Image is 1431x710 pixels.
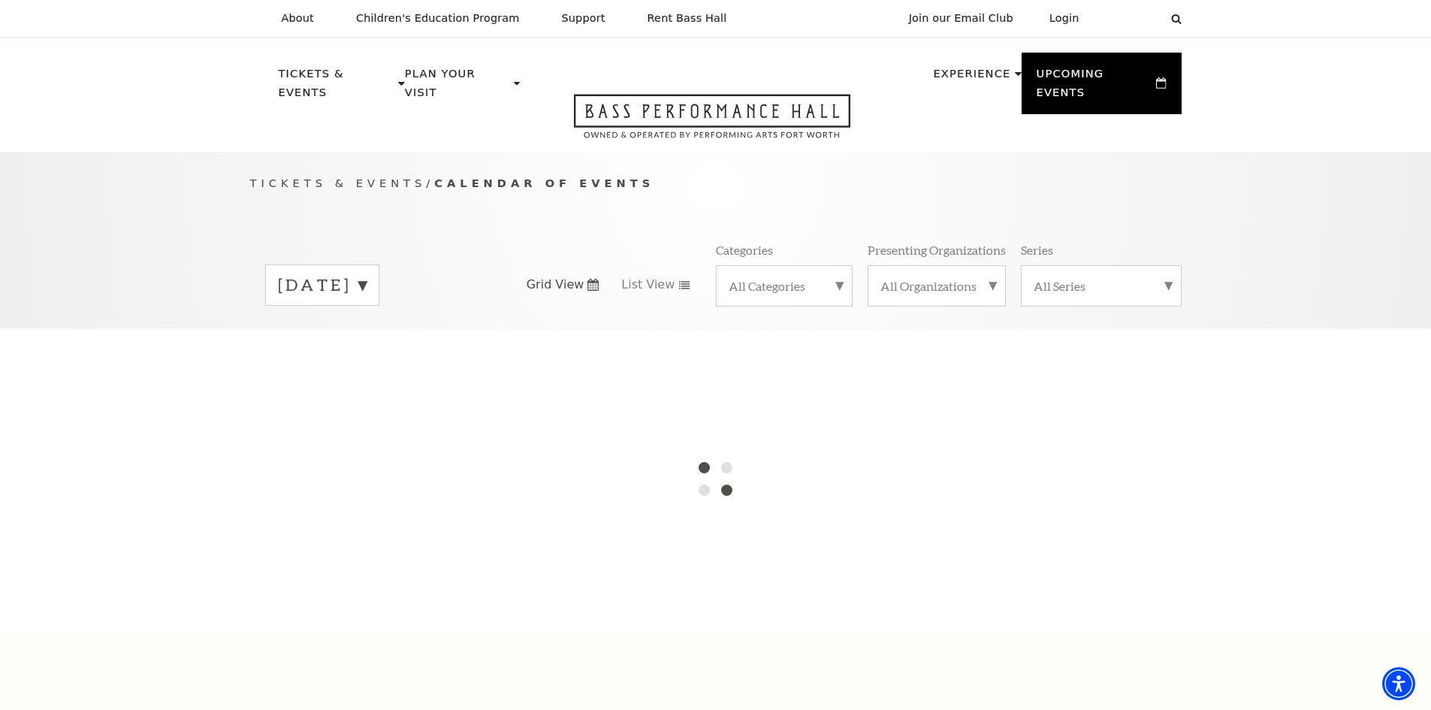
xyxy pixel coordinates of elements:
[250,174,1182,193] p: /
[279,65,395,110] p: Tickets & Events
[282,12,314,25] p: About
[562,12,605,25] p: Support
[250,177,427,189] span: Tickets & Events
[868,242,1006,258] p: Presenting Organizations
[520,94,904,152] a: Open this option
[621,276,675,293] span: List View
[729,278,840,294] label: All Categories
[1382,667,1415,700] div: Accessibility Menu
[405,65,510,110] p: Plan Your Visit
[356,12,520,25] p: Children's Education Program
[1021,242,1053,258] p: Series
[648,12,727,25] p: Rent Bass Hall
[1034,278,1169,294] label: All Series
[716,242,773,258] p: Categories
[933,65,1010,92] p: Experience
[434,177,654,189] span: Calendar of Events
[880,278,993,294] label: All Organizations
[1037,65,1153,110] p: Upcoming Events
[527,276,584,293] span: Grid View
[278,273,367,297] label: [DATE]
[1103,11,1157,26] select: Select:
